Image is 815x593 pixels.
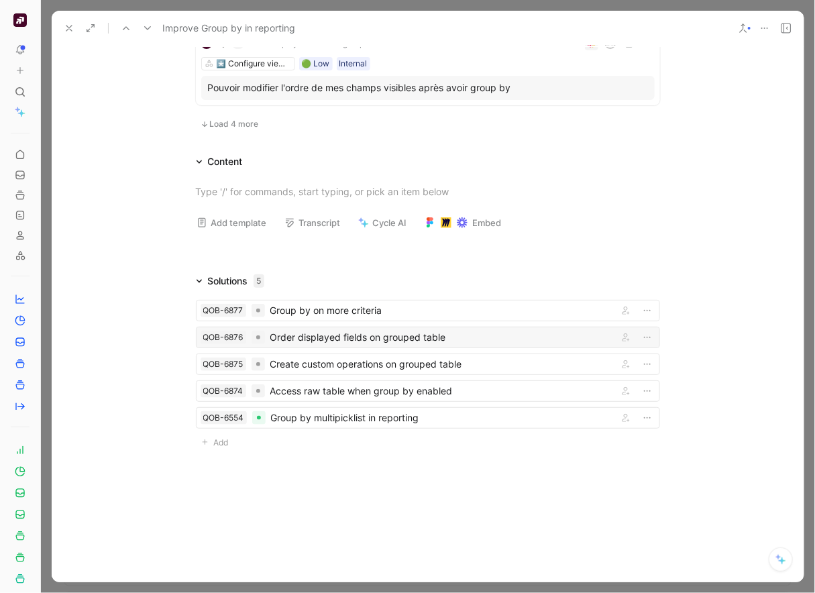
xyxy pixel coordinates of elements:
button: Transcript [278,213,347,232]
button: Add template [191,213,273,232]
span: Improve Group by in reporting [162,20,295,36]
a: QOB-6874Access raw table when group by enabled [196,380,660,402]
div: QOB-6877 [203,304,243,317]
button: Cycle AI [352,213,413,232]
div: Order displayed fields on grouped table [270,329,612,345]
a: QOB-6875Create custom operations on grouped table [196,354,660,375]
div: QOB-6875 [203,358,243,371]
span: Load 4 more [210,119,259,129]
div: 5 [254,274,264,288]
div: QOB-6876 [203,331,243,344]
button: Embed [419,213,508,232]
div: QOB-6874 [203,384,243,398]
div: Content [208,154,243,170]
a: QOB-6554Group by multipicklist in reporting [196,407,660,429]
a: QOB-6877Group by on more criteria [196,300,660,321]
div: Group by on more criteria [270,303,612,319]
button: Add [196,434,239,451]
button: Qobra [11,11,30,30]
span: Add [213,436,232,449]
div: Group by multipicklist in reporting [271,410,612,426]
div: *️⃣ Configure views / scopes [216,57,291,70]
div: Solutions5 [191,273,270,289]
div: j [606,40,614,48]
div: Solutions [208,273,248,289]
button: Load 4 more [196,116,264,132]
div: Content [191,154,248,170]
div: 🟢 Low [302,57,330,70]
img: Qobra [13,13,27,27]
div: Internal [339,57,368,70]
div: Pouvoir modifier l'ordre de mes champs visibles après avoir group by [208,80,648,96]
a: QOB-6876Order displayed fields on grouped table [196,327,660,348]
div: Create custom operations on grouped table [270,356,612,372]
div: QOB-6554 [203,411,244,425]
div: Access raw table when group by enabled [270,383,612,399]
